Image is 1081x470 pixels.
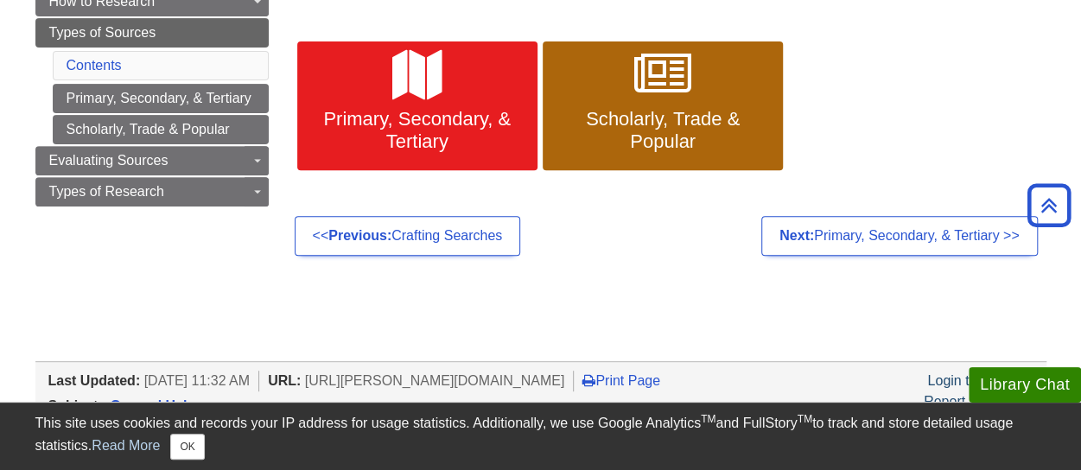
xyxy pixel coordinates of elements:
span: Scholarly, Trade & Popular [556,108,770,153]
span: Evaluating Sources [49,153,169,168]
a: Read More [92,438,160,453]
a: Print Page [582,373,660,388]
span: Subjects: [48,398,111,413]
span: [DATE] 11:32 AM [144,373,250,388]
span: [URL][PERSON_NAME][DOMAIN_NAME] [305,373,565,388]
a: Scholarly, Trade & Popular [543,41,783,171]
span: Types of Sources [49,25,156,40]
i: Print Page [582,373,595,387]
strong: Previous: [328,228,391,243]
a: Contents [67,58,122,73]
a: Primary, Secondary, & Tertiary [297,41,537,171]
a: Types of Sources [35,18,269,48]
div: This site uses cookies and records your IP address for usage statistics. Additionally, we use Goo... [35,413,1046,460]
a: <<Previous:Crafting Searches [295,216,521,256]
button: Close [170,434,204,460]
a: Report a problem [924,394,1031,409]
span: URL: [268,373,301,388]
strong: Next: [779,228,814,243]
a: Back to Top [1021,194,1077,217]
button: Library Chat [969,367,1081,403]
a: Scholarly, Trade & Popular [53,115,269,144]
span: Types of Research [49,184,164,199]
span: Last Updated: [48,373,141,388]
sup: TM [701,413,715,425]
span: Primary, Secondary, & Tertiary [310,108,525,153]
a: Types of Research [35,177,269,206]
a: General Help [111,398,196,413]
a: Primary, Secondary, & Tertiary [53,84,269,113]
a: Next:Primary, Secondary, & Tertiary >> [761,216,1037,256]
a: Evaluating Sources [35,146,269,175]
a: Login to LibApps [927,373,1030,388]
sup: TM [798,413,812,425]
